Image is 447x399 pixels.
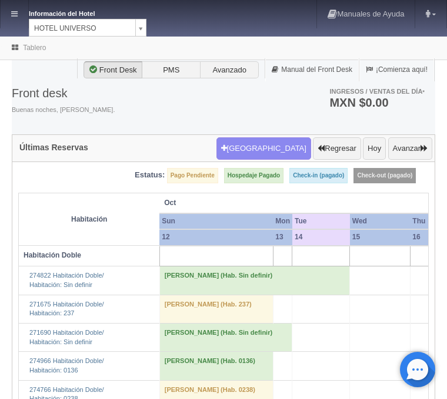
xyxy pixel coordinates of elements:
[71,215,107,223] strong: Habitación
[159,213,273,229] th: Sun
[224,168,283,183] label: Hospedaje Pagado
[159,295,273,323] td: [PERSON_NAME] (Hab. 237)
[292,213,350,229] th: Tue
[142,61,201,79] label: PMS
[216,137,311,160] button: [GEOGRAPHIC_DATA]
[265,58,359,81] a: Manual del Front Desk
[273,229,292,245] th: 13
[350,229,411,245] th: 15
[12,105,115,115] span: Buenas noches, [PERSON_NAME].
[164,198,288,208] span: Oct
[329,97,425,108] h3: MXN $0.00
[159,229,273,245] th: 12
[292,229,350,245] th: 14
[329,88,425,95] span: Ingresos / Ventas del día
[159,266,350,295] td: [PERSON_NAME] (Hab. Sin definir)
[29,301,104,317] a: 271675 Habitación Doble/Habitación: 237
[29,6,123,19] dt: Información del Hotel
[159,352,273,380] td: [PERSON_NAME] (Hab. 0136)
[19,143,88,152] h4: Últimas Reservas
[34,19,131,37] span: HOTEL UNIVERSO
[289,168,348,183] label: Check-in (pagado)
[159,323,292,351] td: [PERSON_NAME] (Hab. Sin definir)
[313,137,361,160] button: Regresar
[353,168,416,183] label: Check-out (pagado)
[135,170,165,181] label: Estatus:
[29,329,104,345] a: 271690 Habitación Doble/Habitación: Sin definir
[388,137,432,160] button: Avanzar
[23,44,46,52] a: Tablero
[12,87,115,100] h3: Front desk
[24,251,81,259] b: Habitación Doble
[363,137,386,160] button: Hoy
[273,213,292,229] th: Mon
[29,272,104,288] a: 274822 Habitación Doble/Habitación: Sin definir
[350,213,411,229] th: Wed
[84,61,142,79] label: Front Desk
[29,357,104,374] a: 274966 Habitación Doble/Habitación: 0136
[29,19,146,37] a: HOTEL UNIVERSO
[359,58,434,81] a: ¡Comienza aquí!
[200,61,259,79] label: Avanzado
[167,168,218,183] label: Pago Pendiente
